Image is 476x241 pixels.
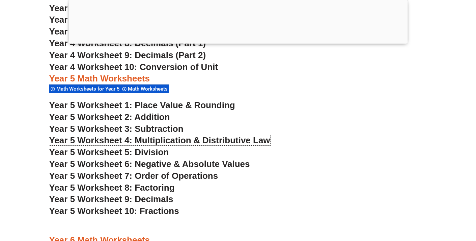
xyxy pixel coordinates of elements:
a: Year 5 Worksheet 8: Factoring [49,183,175,193]
a: Year 5 Worksheet 5: Division [49,147,169,157]
div: Math Worksheets [121,84,169,93]
a: Year 5 Worksheet 9: Decimals [49,194,173,204]
iframe: Chat Widget [360,165,476,241]
a: Year 4 Worksheet 6: Division [49,15,169,25]
a: Year 5 Worksheet 6: Negative & Absolute Values [49,159,250,169]
span: Math Worksheets [128,86,170,92]
a: Year 4 Worksheet 5: Multiplication [49,3,191,13]
a: Year 5 Worksheet 1: Place Value & Rounding [49,100,235,110]
h3: Year 5 Math Worksheets [49,73,427,85]
a: Year 4 Worksheet 10: Conversion of Unit [49,62,218,72]
a: Year 5 Worksheet 3: Subtraction [49,124,184,134]
div: Math Worksheets for Year 5 [49,84,121,93]
a: Year 4 Worksheet 8: Decimals (Part 1) [49,38,206,48]
a: Year 5 Worksheet 2: Addition [49,112,170,122]
a: Year 4 Worksheet 7: Fractions [49,26,174,37]
a: Year 5 Worksheet 10: Fractions [49,206,179,216]
a: Year 5 Worksheet 4: Multiplication & Distributive Law [49,135,270,145]
span: Math Worksheets for Year 5 [56,86,122,92]
a: Year 4 Worksheet 9: Decimals (Part 2) [49,50,206,60]
a: Year 5 Worksheet 7: Order of Operations [49,171,218,181]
